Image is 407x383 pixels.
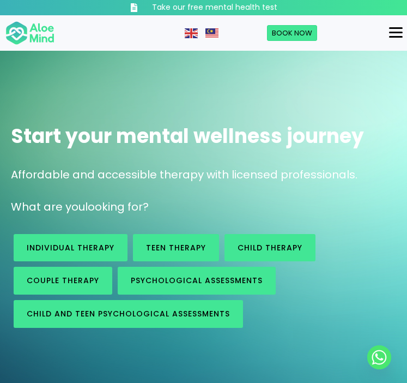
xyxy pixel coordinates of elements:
[185,27,199,38] a: English
[11,167,396,183] p: Affordable and accessible therapy with licensed professionals.
[106,2,302,13] a: Take our free mental health test
[185,28,198,38] img: en
[267,25,317,41] a: Book Now
[367,345,391,369] a: Whatsapp
[131,275,263,286] span: Psychological assessments
[11,122,364,150] span: Start your mental wellness journey
[27,242,114,253] span: Individual therapy
[5,21,54,46] img: Aloe mind Logo
[205,28,218,38] img: ms
[14,234,127,262] a: Individual therapy
[118,267,276,295] a: Psychological assessments
[146,242,206,253] span: Teen Therapy
[14,300,243,328] a: Child and Teen Psychological assessments
[27,308,230,319] span: Child and Teen Psychological assessments
[133,234,219,262] a: Teen Therapy
[14,267,112,295] a: Couple therapy
[224,234,315,262] a: Child Therapy
[385,23,407,42] button: Menu
[205,27,220,38] a: Malay
[85,199,149,214] span: looking for?
[27,275,99,286] span: Couple therapy
[11,199,85,214] span: What are you
[272,28,312,38] span: Book Now
[152,2,277,13] h3: Take our free mental health test
[238,242,302,253] span: Child Therapy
